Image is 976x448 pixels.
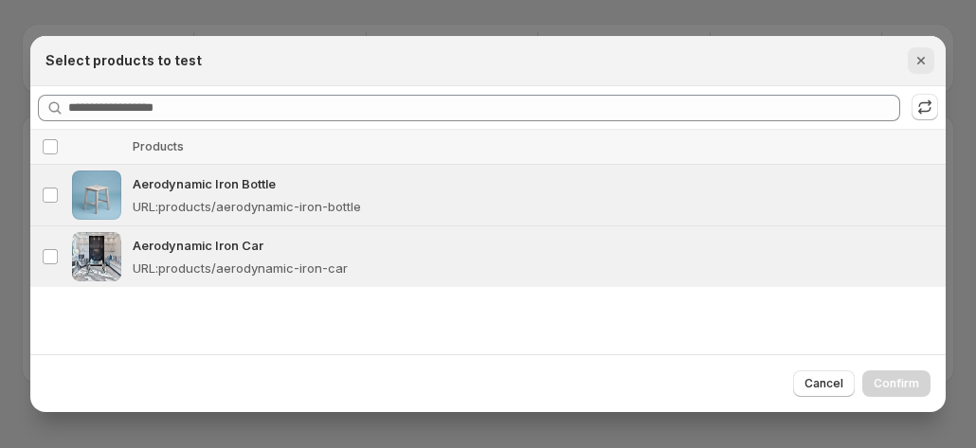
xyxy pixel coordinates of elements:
[804,376,843,391] span: Cancel
[133,197,361,216] p: URL : products/aerodynamic-iron-bottle
[133,174,934,193] p: Aerodynamic Iron Bottle
[72,232,121,281] img: Aerodynamic Iron Car
[133,139,184,153] span: Products
[45,51,202,70] h2: Select products to test
[72,170,121,220] img: Aerodynamic Iron Bottle
[133,236,934,255] p: Aerodynamic Iron Car
[793,370,855,397] button: Cancel
[133,259,348,278] p: URL : products/aerodynamic-iron-car
[908,47,934,74] button: Close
